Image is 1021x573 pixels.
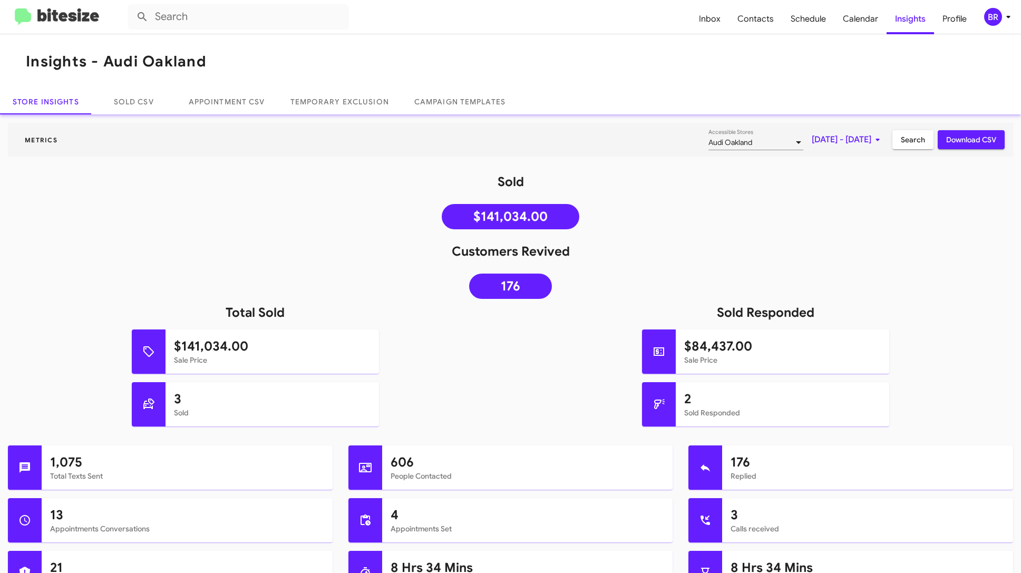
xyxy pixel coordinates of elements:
[684,407,881,418] mat-card-subtitle: Sold Responded
[174,407,371,418] mat-card-subtitle: Sold
[984,8,1002,26] div: BR
[731,523,1005,534] mat-card-subtitle: Calls received
[278,89,402,114] a: Temporary Exclusion
[691,4,729,34] a: Inbox
[731,507,1005,523] h1: 3
[50,507,324,523] h1: 13
[834,4,887,34] a: Calendar
[901,130,925,149] span: Search
[174,355,371,365] mat-card-subtitle: Sale Price
[391,454,665,471] h1: 606
[391,471,665,481] mat-card-subtitle: People Contacted
[803,130,892,149] button: [DATE] - [DATE]
[887,4,934,34] a: Insights
[708,138,752,147] span: Audi Oakland
[174,391,371,407] h1: 3
[473,211,548,222] span: $141,034.00
[402,89,518,114] a: Campaign Templates
[782,4,834,34] a: Schedule
[391,507,665,523] h1: 4
[176,89,278,114] a: Appointment CSV
[684,391,881,407] h1: 2
[174,338,371,355] h1: $141,034.00
[50,471,324,481] mat-card-subtitle: Total Texts Sent
[975,8,1009,26] button: BR
[731,471,1005,481] mat-card-subtitle: Replied
[938,130,1005,149] button: Download CSV
[26,53,207,70] h1: Insights - Audi Oakland
[934,4,975,34] a: Profile
[501,281,520,292] span: 176
[50,523,324,534] mat-card-subtitle: Appointments Conversations
[16,136,66,144] span: Metrics
[92,89,176,114] a: Sold CSV
[128,4,349,30] input: Search
[50,454,324,471] h1: 1,075
[729,4,782,34] a: Contacts
[684,355,881,365] mat-card-subtitle: Sale Price
[391,523,665,534] mat-card-subtitle: Appointments Set
[684,338,881,355] h1: $84,437.00
[812,130,884,149] span: [DATE] - [DATE]
[731,454,1005,471] h1: 176
[892,130,934,149] button: Search
[946,130,996,149] span: Download CSV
